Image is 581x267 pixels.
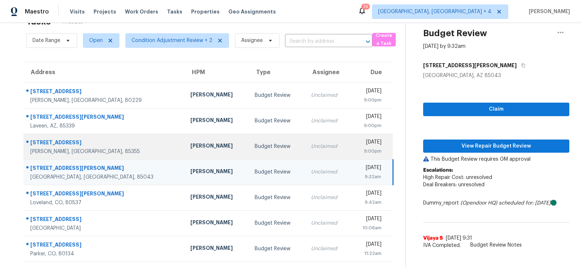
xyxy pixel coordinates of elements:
div: [PERSON_NAME] [190,117,243,126]
div: Unclaimed [311,117,344,125]
th: Assignee [305,62,350,83]
span: Date Range [33,37,60,44]
span: Deal Breakers: unresolved [423,182,485,187]
div: [PERSON_NAME] [190,168,243,177]
span: Assignee [241,37,263,44]
div: Budget Review [255,194,299,201]
div: Budget Review [255,92,299,99]
button: View Repair Budget Review [423,140,569,153]
button: Create a Task [372,33,396,46]
div: Unclaimed [311,168,344,176]
span: [PERSON_NAME] [526,8,570,15]
div: Loveland, CO, 80537 [30,199,179,206]
th: HPM [185,62,248,83]
div: [PERSON_NAME] [190,219,243,228]
div: Dummy_report [423,199,569,207]
div: 39 [363,3,368,10]
span: Maestro [25,8,49,15]
button: Claim [423,103,569,116]
div: Unclaimed [311,245,344,252]
div: Budget Review [255,117,299,125]
div: 11:22am [356,250,381,257]
p: This Budget Review requires GM approval [423,156,569,163]
div: [STREET_ADDRESS] [30,215,179,225]
i: (Opendoor HQ) [460,201,497,206]
div: [STREET_ADDRESS] [30,241,179,250]
div: Unclaimed [311,220,344,227]
span: High Repair Cost: unresolved [423,175,492,180]
span: Vijaya S [423,234,443,242]
span: Claim [429,105,563,114]
div: Unclaimed [311,143,344,150]
th: Type [249,62,305,83]
div: [STREET_ADDRESS] [30,88,179,97]
button: Open [363,37,373,47]
div: 9:32am [356,173,381,180]
div: Budget Review [255,143,299,150]
span: Open [89,37,103,44]
div: [DATE] [356,113,381,122]
div: [PERSON_NAME] [190,91,243,100]
span: Create a Task [376,31,392,48]
span: [GEOGRAPHIC_DATA], [GEOGRAPHIC_DATA] + 4 [378,8,491,15]
span: Budget Review Notes [466,241,526,249]
span: Condition Adjustment Review + 2 [132,37,212,44]
span: Work Orders [125,8,158,15]
div: [DATE] [356,87,381,96]
div: 10:06am [356,224,381,232]
div: [PERSON_NAME] [190,193,243,202]
h2: Budget Review [423,30,487,37]
div: Budget Review [255,168,299,176]
span: [DATE] 9:31 [446,236,472,241]
div: Unclaimed [311,92,344,99]
div: [STREET_ADDRESS][PERSON_NAME] [30,113,179,122]
div: [DATE] [356,190,381,199]
span: Tasks [167,9,182,14]
input: Search by address [285,36,352,47]
th: Due [350,62,393,83]
h5: [STREET_ADDRESS][PERSON_NAME] [423,62,517,69]
div: [DATE] [356,138,381,148]
div: [GEOGRAPHIC_DATA] [30,225,179,232]
span: Visits [70,8,85,15]
div: [GEOGRAPHIC_DATA], AZ 85043 [423,72,569,79]
div: [PERSON_NAME], [GEOGRAPHIC_DATA], 80229 [30,97,179,104]
div: [STREET_ADDRESS][PERSON_NAME] [30,190,179,199]
b: Escalations: [423,168,453,173]
div: Budget Review [255,245,299,252]
div: Parker, CO, 80134 [30,250,179,258]
span: Geo Assignments [228,8,276,15]
div: [GEOGRAPHIC_DATA], [GEOGRAPHIC_DATA], 85043 [30,173,179,181]
div: [STREET_ADDRESS][PERSON_NAME] [30,164,179,173]
span: IVA Completed. [423,242,569,249]
div: 9:42am [356,199,381,206]
div: Unclaimed [311,194,344,201]
th: Address [23,62,185,83]
div: [PERSON_NAME] [190,244,243,253]
div: [DATE] [356,215,381,224]
div: [STREET_ADDRESS] [30,139,179,148]
div: [DATE] [356,241,381,250]
div: [DATE] [356,164,381,173]
div: Budget Review [255,220,299,227]
div: [PERSON_NAME], [GEOGRAPHIC_DATA], 85355 [30,148,179,155]
span: Projects [94,8,116,15]
span: View Repair Budget Review [429,142,563,151]
div: [PERSON_NAME] [190,142,243,151]
div: [DATE] by 9:32am [423,43,466,50]
span: Properties [191,8,220,15]
div: 9:00pm [356,122,381,129]
button: Copy Address [517,59,527,72]
h2: Tasks [26,18,51,25]
div: 9:00pm [356,96,381,104]
div: Laveen, AZ, 85339 [30,122,179,130]
i: scheduled for: [DATE] [499,201,551,206]
div: 9:00pm [356,148,381,155]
